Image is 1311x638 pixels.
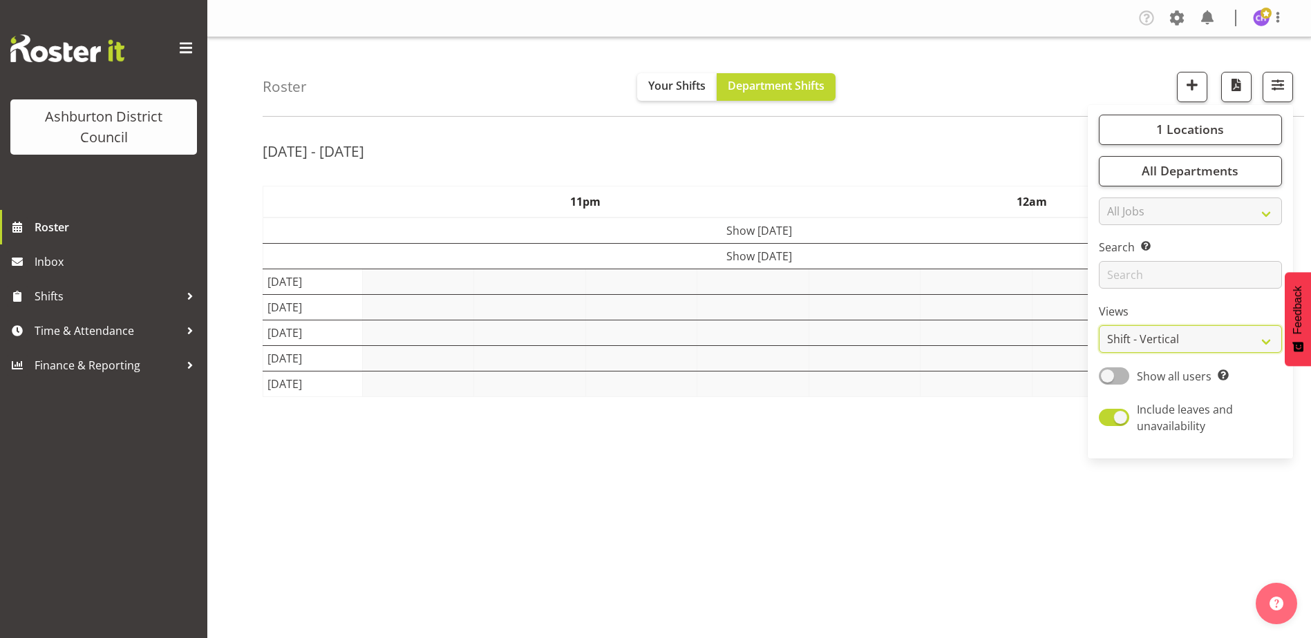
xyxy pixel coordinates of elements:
[263,320,363,345] td: [DATE]
[263,79,307,95] h4: Roster
[717,73,836,101] button: Department Shifts
[1099,115,1282,145] button: 1 Locations
[35,355,180,376] span: Finance & Reporting
[1292,286,1304,334] span: Feedback
[263,294,363,320] td: [DATE]
[1285,272,1311,366] button: Feedback - Show survey
[1099,303,1282,320] label: Views
[1099,239,1282,255] label: Search
[263,269,363,294] td: [DATE]
[648,78,706,93] span: Your Shifts
[263,217,1256,244] td: Show [DATE]
[1177,72,1207,102] button: Add a new shift
[263,243,1256,269] td: Show [DATE]
[1142,162,1238,179] span: All Departments
[728,78,824,93] span: Department Shifts
[809,186,1255,217] th: 12am
[10,35,124,62] img: Rosterit website logo
[1099,156,1282,186] button: All Departments
[35,217,200,238] span: Roster
[35,320,180,341] span: Time & Attendance
[1137,369,1211,384] span: Show all users
[35,251,200,272] span: Inbox
[1253,10,1270,26] img: chalotter-hydes5348.jpg
[24,106,183,148] div: Ashburton District Council
[1156,121,1224,137] span: 1 Locations
[1221,72,1252,102] button: Download a PDF of the roster according to the set date range.
[35,286,180,307] span: Shifts
[1270,597,1283,610] img: help-xxl-2.png
[263,371,363,396] td: [DATE]
[263,142,364,160] h2: [DATE] - [DATE]
[1137,402,1233,434] span: Include leaves and unavailability
[362,186,809,217] th: 11pm
[1099,261,1282,289] input: Search
[637,73,717,101] button: Your Shifts
[1263,72,1293,102] button: Filter Shifts
[263,345,363,371] td: [DATE]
